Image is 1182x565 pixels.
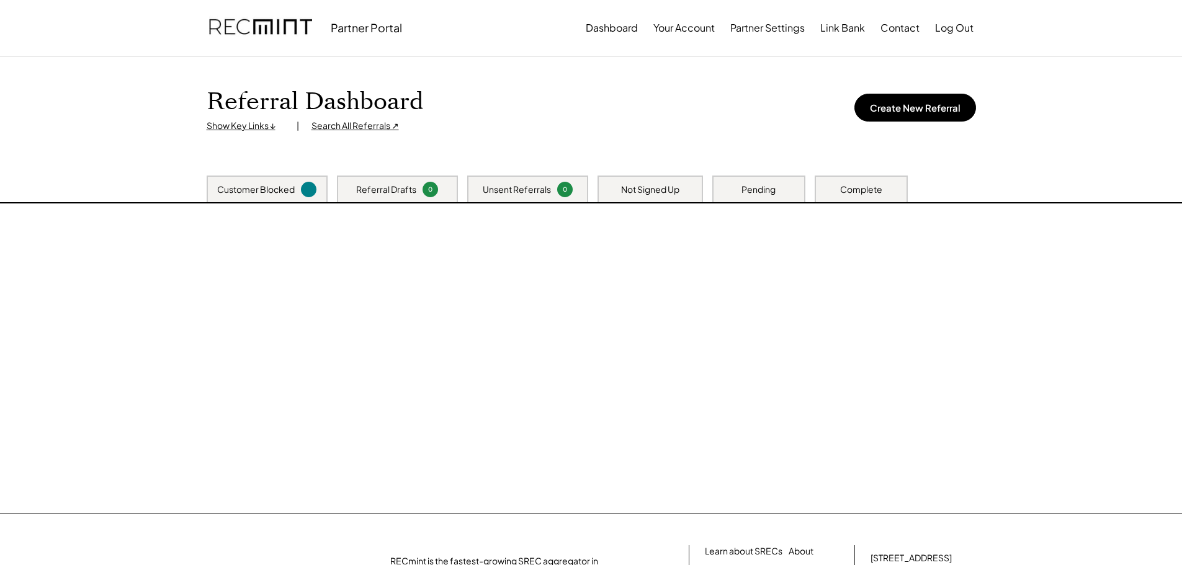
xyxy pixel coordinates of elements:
div: | [297,120,299,132]
div: Partner Portal [331,20,402,35]
button: Log Out [935,16,974,40]
a: Learn about SRECs [705,545,782,558]
div: Customer Blocked [217,184,295,196]
div: Referral Drafts [356,184,416,196]
button: Partner Settings [730,16,805,40]
div: [STREET_ADDRESS] [871,552,952,564]
button: Your Account [653,16,715,40]
img: recmint-logotype%403x.png [209,7,312,49]
div: Complete [840,184,882,196]
button: Contact [880,16,920,40]
div: Pending [741,184,776,196]
div: 0 [559,185,571,194]
div: 0 [424,185,436,194]
button: Link Bank [820,16,865,40]
div: Show Key Links ↓ [207,120,284,132]
div: Unsent Referrals [483,184,551,196]
button: Dashboard [586,16,638,40]
div: Not Signed Up [621,184,679,196]
h1: Referral Dashboard [207,87,423,117]
div: Search All Referrals ↗ [311,120,399,132]
a: About [789,545,813,558]
button: Create New Referral [854,94,976,122]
